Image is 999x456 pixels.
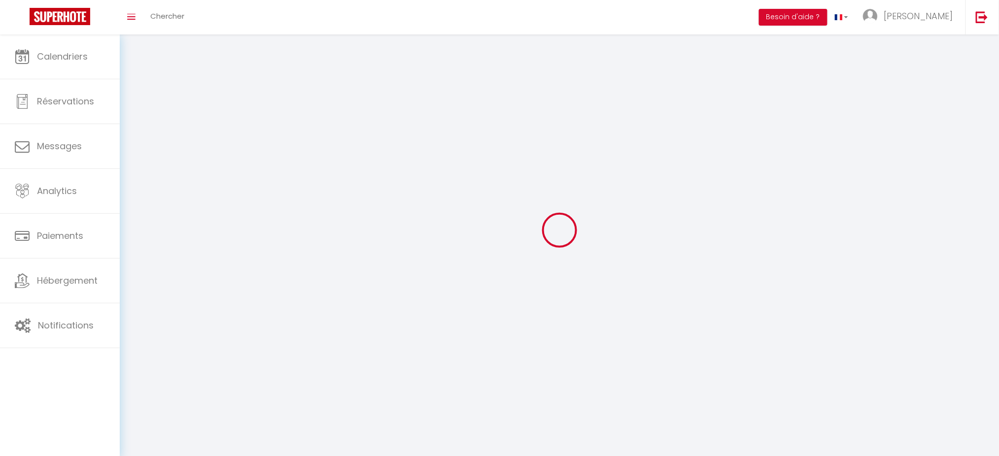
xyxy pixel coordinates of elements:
[884,10,953,22] span: [PERSON_NAME]
[863,9,878,24] img: ...
[37,229,83,242] span: Paiements
[37,50,88,63] span: Calendriers
[30,8,90,25] img: Super Booking
[37,95,94,107] span: Réservations
[37,274,98,287] span: Hébergement
[150,11,184,21] span: Chercher
[976,11,988,23] img: logout
[37,140,82,152] span: Messages
[38,319,94,331] span: Notifications
[37,185,77,197] span: Analytics
[759,9,827,26] button: Besoin d'aide ?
